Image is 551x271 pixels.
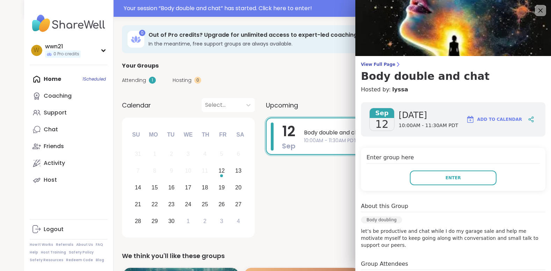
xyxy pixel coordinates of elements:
[218,183,225,192] div: 19
[168,183,175,192] div: 16
[44,143,64,150] div: Friends
[203,149,206,159] div: 4
[367,153,540,164] h4: Enter group here
[164,147,179,162] div: Not available Tuesday, September 2nd, 2025
[466,115,474,124] img: ShareWell Logomark
[235,183,241,192] div: 20
[194,77,201,84] div: 0
[220,149,223,159] div: 5
[122,100,151,110] span: Calendar
[477,116,522,123] span: Add to Calendar
[56,242,73,247] a: Referrals
[44,176,57,184] div: Host
[237,216,240,226] div: 4
[76,242,93,247] a: About Us
[214,180,229,195] div: Choose Friday, September 19th, 2025
[218,200,225,209] div: 26
[463,111,525,128] button: Add to Calendar
[445,175,461,181] span: Enter
[197,147,212,162] div: Not available Thursday, September 4th, 2025
[361,216,402,223] div: Body doubling
[135,183,141,192] div: 14
[44,126,58,133] div: Chat
[45,43,81,50] div: wwn21
[375,118,389,131] span: 12
[136,166,139,175] div: 7
[152,183,158,192] div: 15
[214,197,229,212] div: Choose Friday, September 26th, 2025
[218,166,225,175] div: 12
[361,70,545,83] h3: Body double and chat
[282,121,295,141] span: 12
[135,216,141,226] div: 28
[168,200,175,209] div: 23
[410,171,496,185] button: Enter
[361,62,545,83] a: View Full PageBody double and chat
[181,147,196,162] div: Not available Wednesday, September 3rd, 2025
[164,214,179,229] div: Choose Tuesday, September 30th, 2025
[197,180,212,195] div: Choose Thursday, September 18th, 2025
[124,4,523,13] div: Your session “ Body double and chat ” has started. Click here to enter!
[164,180,179,195] div: Choose Tuesday, September 16th, 2025
[96,242,103,247] a: FAQ
[153,166,156,175] div: 8
[30,88,108,104] a: Coaching
[164,164,179,179] div: Not available Tuesday, September 9th, 2025
[131,214,146,229] div: Choose Sunday, September 28th, 2025
[131,147,146,162] div: Not available Sunday, August 31st, 2025
[147,214,162,229] div: Choose Monday, September 29th, 2025
[235,200,241,209] div: 27
[231,180,246,195] div: Choose Saturday, September 20th, 2025
[34,46,39,55] span: w
[361,85,545,94] h4: Hosted by:
[231,164,246,179] div: Choose Saturday, September 13th, 2025
[122,251,519,261] div: We think you'll like these groups
[361,202,408,210] h4: About this Group
[147,180,162,195] div: Choose Monday, September 15th, 2025
[399,110,458,121] span: [DATE]
[96,258,104,263] a: Blog
[163,127,179,143] div: Tu
[231,197,246,212] div: Choose Saturday, September 27th, 2025
[197,164,212,179] div: Not available Thursday, September 11th, 2025
[153,149,156,159] div: 1
[131,164,146,179] div: Not available Sunday, September 7th, 2025
[44,92,72,100] div: Coaching
[152,216,158,226] div: 29
[214,214,229,229] div: Choose Friday, October 3rd, 2025
[392,85,408,94] a: lyssa
[215,127,231,143] div: Fr
[361,62,545,67] span: View Full Page
[170,149,173,159] div: 2
[202,166,208,175] div: 11
[361,228,545,249] p: let’s be productive and chat while I do my garage sale and help me motivate myself to keep going ...
[135,200,141,209] div: 21
[235,166,241,175] div: 13
[168,216,175,226] div: 30
[148,31,462,39] h3: Out of Pro credits? Upgrade for unlimited access to expert-led coaching groups.
[152,200,158,209] div: 22
[131,180,146,195] div: Choose Sunday, September 14th, 2025
[304,137,506,144] span: 10:00AM - 11:30AM PDT
[44,225,64,233] div: Logout
[128,127,144,143] div: Su
[30,138,108,155] a: Friends
[170,166,173,175] div: 9
[181,180,196,195] div: Choose Wednesday, September 17th, 2025
[30,258,63,263] a: Safety Resources
[399,122,458,129] span: 10:00AM - 11:30AM PDT
[164,197,179,212] div: Choose Tuesday, September 23rd, 2025
[69,250,94,255] a: Safety Policy
[30,155,108,172] a: Activity
[231,214,246,229] div: Choose Saturday, October 4th, 2025
[122,62,159,70] span: Your Groups
[370,108,394,118] span: Sep
[202,183,208,192] div: 18
[30,221,108,238] a: Logout
[185,183,191,192] div: 17
[187,149,190,159] div: 3
[266,100,298,110] span: Upcoming
[147,147,162,162] div: Not available Monday, September 1st, 2025
[44,159,65,167] div: Activity
[181,197,196,212] div: Choose Wednesday, September 24th, 2025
